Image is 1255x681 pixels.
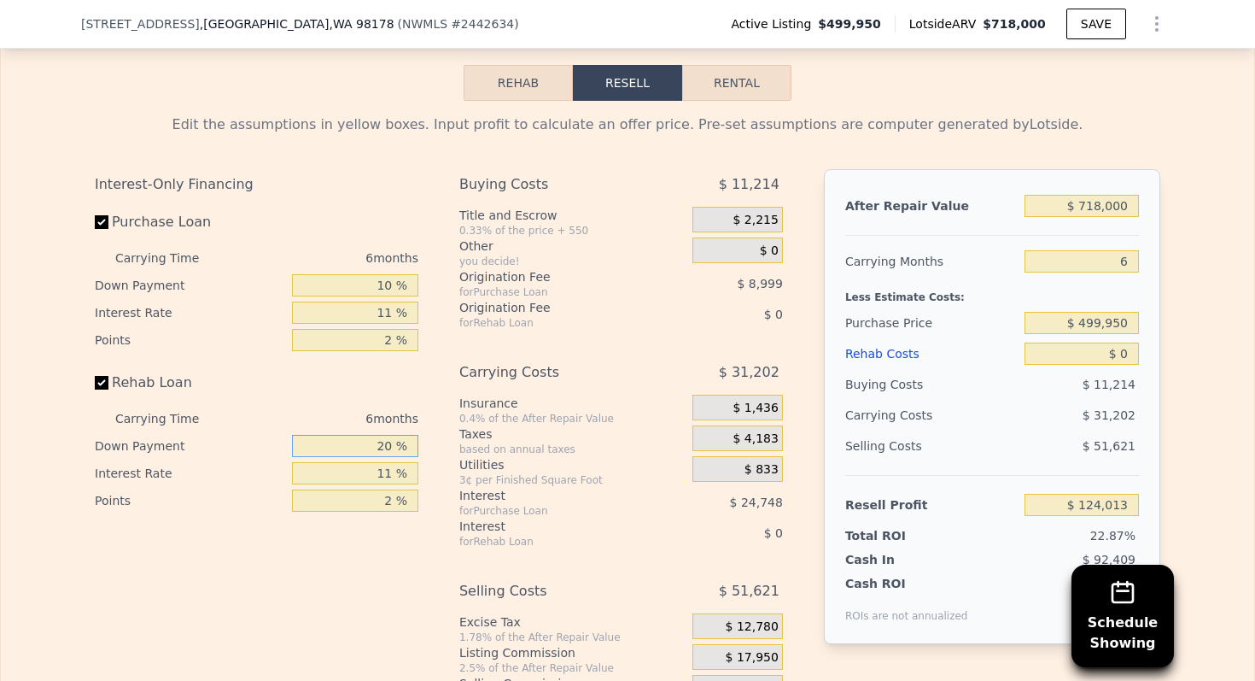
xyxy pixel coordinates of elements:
[95,326,285,354] div: Points
[233,244,418,272] div: 6 months
[459,644,686,661] div: Listing Commission
[115,405,226,432] div: Carrying Time
[1083,553,1135,567] span: $ 92,409
[459,631,686,644] div: 1.78% of the After Repair Value
[730,496,783,509] span: $ 24,748
[459,487,650,504] div: Interest
[95,432,285,460] div: Down Payment
[845,551,952,568] div: Cash In
[95,460,285,487] div: Interest Rate
[459,207,686,224] div: Title and Escrow
[719,576,779,607] span: $ 51,621
[95,487,285,514] div: Points
[719,357,779,388] span: $ 31,202
[845,527,952,544] div: Total ROI
[459,169,650,200] div: Buying Costs
[459,238,686,255] div: Other
[115,244,226,272] div: Carrying Time
[845,369,1018,400] div: Buying Costs
[200,15,394,32] span: , [GEOGRAPHIC_DATA]
[731,15,818,32] span: Active Listing
[1066,9,1126,39] button: SAVE
[95,114,1160,135] div: Edit the assumptions in yellow boxes. Input profit to calculate an offer price. Pre-set assumptio...
[726,619,779,635] span: $ 12,780
[845,592,968,623] div: ROIs are not annualized
[737,277,782,291] span: $ 8,999
[1140,7,1174,41] button: Show Options
[459,661,686,675] div: 2.5% of the After Repair Value
[845,338,1018,369] div: Rehab Costs
[459,224,686,238] div: 0.33% of the price + 550
[764,308,783,321] span: $ 0
[845,400,952,431] div: Carrying Costs
[1083,408,1135,422] span: $ 31,202
[459,268,650,285] div: Origination Fee
[733,401,778,416] span: $ 1,436
[459,443,686,456] div: based on annual taxes
[744,462,779,478] span: $ 833
[845,575,968,592] div: Cash ROI
[459,357,650,388] div: Carrying Costs
[1090,529,1135,543] span: 22.87%
[845,277,1139,308] div: Less Estimate Costs:
[95,367,285,398] label: Rehab Loan
[719,169,779,200] span: $ 11,214
[845,490,1018,520] div: Resell Profit
[459,504,650,518] div: for Purchase Loan
[95,169,418,200] div: Interest-Only Financing
[464,65,573,101] button: Rehab
[81,15,200,32] span: [STREET_ADDRESS]
[818,15,881,32] span: $499,950
[845,431,1018,461] div: Selling Costs
[95,272,285,299] div: Down Payment
[459,255,686,268] div: you decide!
[1083,439,1135,453] span: $ 51,621
[459,285,650,299] div: for Purchase Loan
[459,473,686,487] div: 3¢ per Finished Square Foot
[459,316,650,330] div: for Rehab Loan
[233,405,418,432] div: 6 months
[573,65,682,101] button: Resell
[95,376,108,390] input: Rehab Loan
[459,518,650,535] div: Interest
[845,308,1018,338] div: Purchase Price
[459,412,686,426] div: 0.4% of the After Repair Value
[909,15,983,32] span: Lotside ARV
[983,17,1046,31] span: $718,000
[764,526,783,540] span: $ 0
[398,15,519,32] div: ( )
[845,246,1018,277] div: Carrying Months
[459,535,650,549] div: for Rehab Loan
[733,213,778,228] span: $ 2,215
[95,299,285,326] div: Interest Rate
[845,191,1018,221] div: After Repair Value
[95,207,285,238] label: Purchase Loan
[459,613,686,631] div: Excise Tax
[726,650,779,666] span: $ 17,950
[459,395,686,412] div: Insurance
[329,17,394,31] span: , WA 98178
[1071,565,1174,667] button: ScheduleShowing
[451,17,514,31] span: # 2442634
[733,431,778,447] span: $ 4,183
[459,576,650,607] div: Selling Costs
[682,65,791,101] button: Rental
[402,17,447,31] span: NWMLS
[760,244,779,259] span: $ 0
[459,299,650,316] div: Origination Fee
[459,456,686,473] div: Utilities
[95,215,108,229] input: Purchase Loan
[459,426,686,443] div: Taxes
[1083,378,1135,391] span: $ 11,214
